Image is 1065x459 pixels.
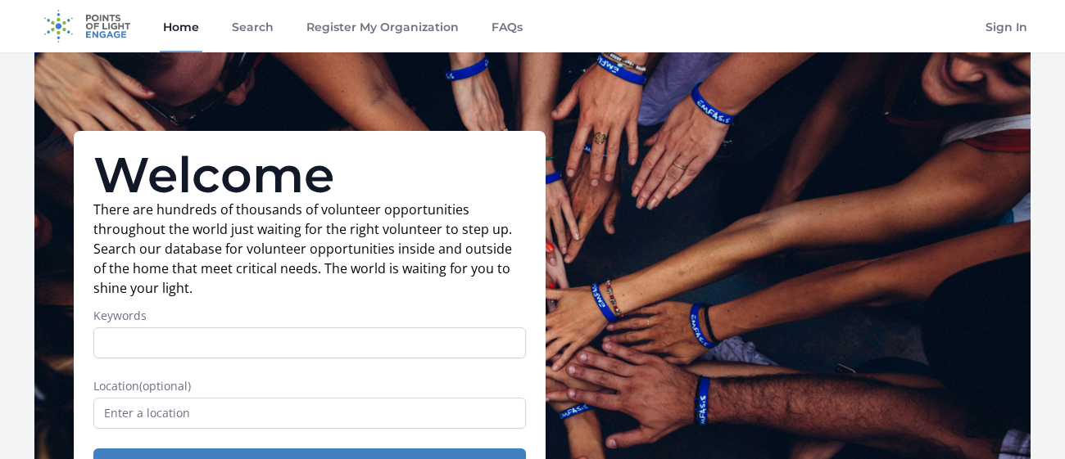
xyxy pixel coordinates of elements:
[93,200,526,298] p: There are hundreds of thousands of volunteer opportunities throughout the world just waiting for ...
[93,308,526,324] label: Keywords
[93,151,526,200] h1: Welcome
[93,378,526,394] label: Location
[93,398,526,429] input: Enter a location
[139,378,191,394] span: (optional)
